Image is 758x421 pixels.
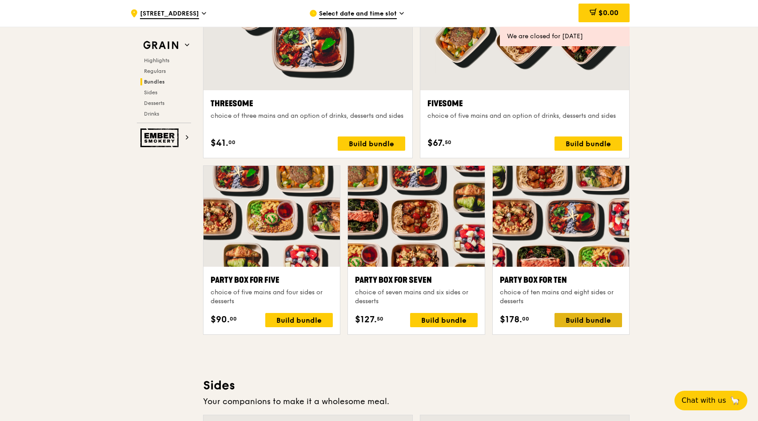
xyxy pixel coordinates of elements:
div: Party Box for Five [211,274,333,286]
span: Regulars [144,68,166,74]
span: 00 [230,315,237,322]
span: Drinks [144,111,159,117]
span: Desserts [144,100,164,106]
div: Build bundle [555,136,622,151]
span: $90. [211,313,230,326]
div: choice of five mains and an option of drinks, desserts and sides [427,112,622,120]
div: Party Box for Seven [355,274,477,286]
div: Party Box for Ten [500,274,622,286]
span: 00 [228,139,235,146]
span: $67. [427,136,445,150]
span: [STREET_ADDRESS] [140,9,199,19]
span: $178. [500,313,522,326]
span: $0.00 [598,8,618,17]
span: Sides [144,89,157,96]
div: We are closed for [DATE] [507,32,622,41]
span: 50 [445,139,451,146]
div: Build bundle [338,136,405,151]
span: 00 [522,315,529,322]
h3: Sides [203,377,630,393]
div: Your companions to make it a wholesome meal. [203,395,630,408]
span: 🦙 [730,395,740,406]
div: Fivesome [427,97,622,110]
span: Bundles [144,79,165,85]
span: $41. [211,136,228,150]
span: Highlights [144,57,169,64]
div: Build bundle [555,313,622,327]
div: choice of seven mains and six sides or desserts [355,288,477,306]
span: 50 [377,315,383,322]
button: Chat with us🦙 [674,391,747,410]
img: Ember Smokery web logo [140,128,181,147]
img: Grain web logo [140,37,181,53]
div: Build bundle [265,313,333,327]
div: choice of five mains and four sides or desserts [211,288,333,306]
div: Build bundle [410,313,478,327]
div: choice of three mains and an option of drinks, desserts and sides [211,112,405,120]
div: choice of ten mains and eight sides or desserts [500,288,622,306]
span: Chat with us [682,395,726,406]
span: $127. [355,313,377,326]
div: Threesome [211,97,405,110]
span: Select date and time slot [319,9,397,19]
